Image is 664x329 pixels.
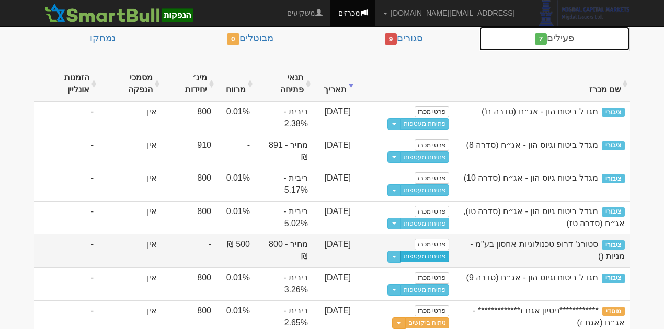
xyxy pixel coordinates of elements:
td: 800 [162,101,216,135]
th: הזמנות אונליין : activate to sort column ascending [34,67,99,102]
a: פתיחת מעטפות [400,151,449,163]
td: מחיר - 891 ₪ [255,135,313,168]
td: [DATE] [313,201,356,234]
span: 0 [227,33,239,45]
span: ציבורי [602,274,625,283]
a: פתיחת מעטפות [400,284,449,296]
span: אין [147,240,157,249]
th: שם מכרז : activate to sort column ascending [454,67,630,102]
span: ציבורי [602,240,625,250]
a: פתיחת מעטפות [400,184,449,196]
span: 7 [535,33,547,45]
span: אין [147,207,157,216]
td: 800 [162,201,216,234]
td: מחיר - 800 ₪ [255,234,313,267]
a: פרטי מכרז [415,305,449,316]
a: מבוטלים [171,26,329,51]
span: מגדל ביטוח וגיוס הון - אג״ח (סדרה 9) [466,273,598,282]
span: ציבורי [602,174,625,183]
td: ריבית - 5.02% [255,201,313,234]
td: - [216,135,255,168]
a: פרטי מכרז [415,239,449,250]
span: ציבורי [602,141,625,150]
span: אין [147,306,157,315]
a: פרטי מכרז [415,272,449,284]
a: פרטי מכרז [415,172,449,184]
td: [DATE] [313,135,356,168]
td: 910 [162,135,216,168]
img: SmartBull Logo [42,3,196,23]
span: מגדל ביטוח גיוס הון - אג״ח (סדרה טו), אג״ח (סדרה טז) [463,207,625,228]
a: פרטי מכרז [415,139,449,151]
span: אין [147,107,157,116]
a: ניתוח ביקושים [405,317,449,328]
a: פתיחת מעטפות [400,218,449,229]
td: 0.01% [216,101,255,135]
a: פתיחת מעטפות [400,251,449,262]
td: [DATE] [313,267,356,301]
span: - [91,139,94,151]
a: פתיחת מעטפות [400,118,449,130]
span: - [91,172,94,184]
span: אין [147,273,157,282]
span: מוסדי [602,307,625,316]
span: - [91,206,94,218]
td: 800 [162,267,216,301]
td: ריבית - 5.17% [255,168,313,201]
a: סגורים [329,26,479,51]
a: נמחקו [34,26,171,51]
span: אין [147,173,157,182]
span: - [91,305,94,317]
span: ציבורי [602,207,625,217]
span: מגדל ביטוח הון - אג״ח (סדרה ח') [482,107,598,116]
td: 0.01% [216,168,255,201]
span: - [91,272,94,284]
th: מרווח : activate to sort column ascending [216,67,255,102]
td: [DATE] [313,234,356,267]
span: - [91,106,94,118]
td: 0.01% [216,201,255,234]
td: [DATE] [313,168,356,201]
th: תאריך : activate to sort column ascending [313,67,356,102]
span: - [91,239,94,251]
span: 9 [385,33,397,45]
a: פרטי מכרז [415,206,449,217]
span: ציבורי [602,108,625,117]
td: 0.01% [216,267,255,301]
th: מסמכי הנפקה : activate to sort column ascending [99,67,162,102]
td: ריבית - 3.26% [255,267,313,301]
span: מגדל ביטוח גיוס הון - אג״ח (סדרה 10) [464,173,598,182]
td: 800 [162,168,216,201]
span: מגדל ביטוח וגיוס הון - אג״ח (סדרה 8) [466,140,598,149]
th: מינ׳ יחידות : activate to sort column ascending [162,67,216,102]
th: תנאי פתיחה : activate to sort column ascending [255,67,313,102]
td: - [162,234,216,267]
span: אין [147,140,157,149]
td: 500 ₪ [216,234,255,267]
a: פעילים [479,26,630,51]
td: ריבית - 2.38% [255,101,313,135]
span: סטורג' דרופ טכנולוגיות אחסון בע"מ - מניות () [470,240,625,261]
a: פרטי מכרז [415,106,449,118]
td: [DATE] [313,101,356,135]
